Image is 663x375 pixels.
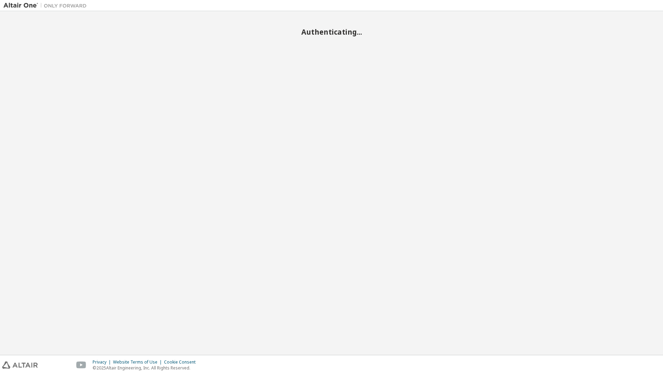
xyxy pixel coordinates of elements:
[164,359,200,365] div: Cookie Consent
[93,365,200,371] p: © 2025 Altair Engineering, Inc. All Rights Reserved.
[3,2,90,9] img: Altair One
[113,359,164,365] div: Website Terms of Use
[3,27,660,36] h2: Authenticating...
[2,361,38,369] img: altair_logo.svg
[76,361,86,369] img: youtube.svg
[93,359,113,365] div: Privacy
